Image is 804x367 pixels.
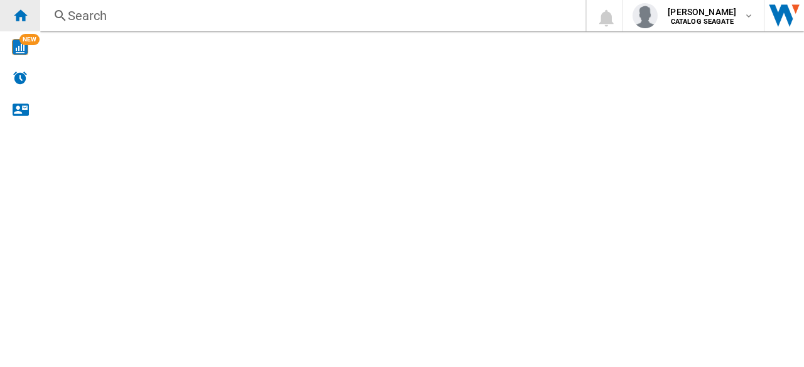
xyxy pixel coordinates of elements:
img: wise-card.svg [12,39,28,55]
span: [PERSON_NAME] [668,6,736,18]
img: profile.jpg [633,3,658,28]
div: Search [68,7,553,24]
b: CATALOG SEAGATE [671,18,734,26]
span: NEW [19,34,40,45]
img: alerts-logo.svg [13,70,28,85]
